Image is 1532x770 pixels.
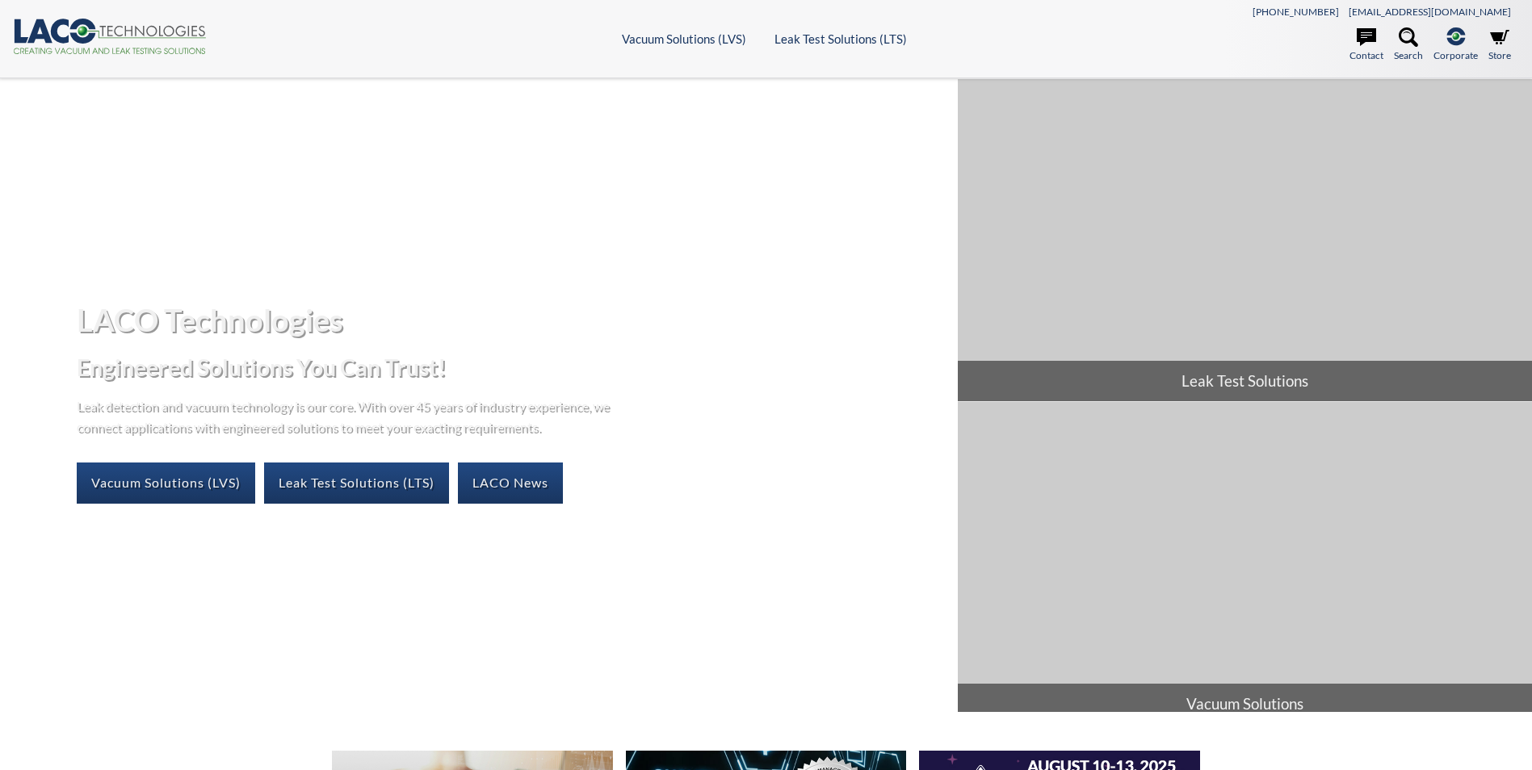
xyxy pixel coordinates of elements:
[77,300,945,340] h1: LACO Technologies
[774,31,907,46] a: Leak Test Solutions (LTS)
[458,462,563,503] a: LACO News
[1394,27,1423,63] a: Search
[1349,27,1383,63] a: Contact
[1488,27,1511,63] a: Store
[958,684,1532,724] span: Vacuum Solutions
[1349,6,1511,18] a: [EMAIL_ADDRESS][DOMAIN_NAME]
[77,395,618,437] p: Leak detection and vacuum technology is our core. With over 45 years of industry experience, we c...
[958,361,1532,401] span: Leak Test Solutions
[1253,6,1339,18] a: [PHONE_NUMBER]
[1433,48,1478,63] span: Corporate
[958,402,1532,724] a: Vacuum Solutions
[77,353,945,383] h2: Engineered Solutions You Can Trust!
[958,79,1532,401] a: Leak Test Solutions
[77,462,255,503] a: Vacuum Solutions (LVS)
[264,462,449,503] a: Leak Test Solutions (LTS)
[622,31,746,46] a: Vacuum Solutions (LVS)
